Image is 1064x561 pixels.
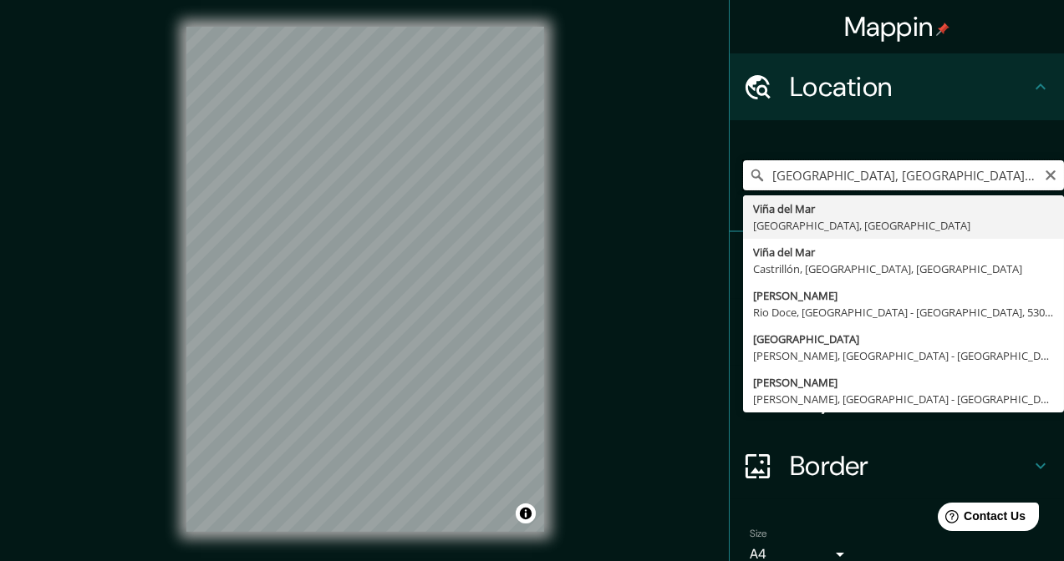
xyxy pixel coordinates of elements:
[730,432,1064,499] div: Border
[730,232,1064,299] div: Pins
[730,53,1064,120] div: Location
[743,160,1064,190] input: Pick your city or area
[753,374,1054,391] div: [PERSON_NAME]
[844,10,950,43] h4: Mappin
[753,391,1054,407] div: [PERSON_NAME], [GEOGRAPHIC_DATA] - [GEOGRAPHIC_DATA], 53433-700, [GEOGRAPHIC_DATA]
[753,287,1054,304] div: [PERSON_NAME]
[516,503,536,523] button: Toggle attribution
[753,347,1054,364] div: [PERSON_NAME], [GEOGRAPHIC_DATA] - [GEOGRAPHIC_DATA], 53433-390, [GEOGRAPHIC_DATA]
[936,23,949,36] img: pin-icon.png
[186,27,544,532] canvas: Map
[750,527,767,541] label: Size
[730,299,1064,366] div: Style
[753,304,1054,321] div: Rio Doce, [GEOGRAPHIC_DATA] - [GEOGRAPHIC_DATA], 53090-503, [GEOGRAPHIC_DATA]
[790,382,1031,416] h4: Layout
[753,244,1054,260] div: Viña del Mar
[753,217,1054,234] div: [GEOGRAPHIC_DATA], [GEOGRAPHIC_DATA]
[753,331,1054,347] div: [GEOGRAPHIC_DATA]
[1044,166,1057,182] button: Clear
[790,70,1031,104] h4: Location
[730,366,1064,432] div: Layout
[915,496,1046,543] iframe: Help widget launcher
[753,200,1054,217] div: Viña del Mar
[790,449,1031,483] h4: Border
[753,260,1054,277] div: Castrillón, [GEOGRAPHIC_DATA], [GEOGRAPHIC_DATA]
